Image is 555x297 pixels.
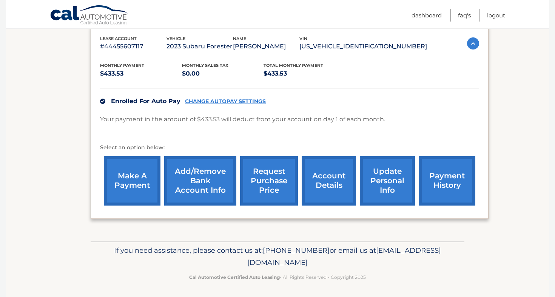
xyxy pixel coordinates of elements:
[111,97,180,105] span: Enrolled For Auto Pay
[263,246,330,255] span: [PHONE_NUMBER]
[96,273,459,281] p: - All Rights Reserved - Copyright 2025
[467,37,479,49] img: accordion-active.svg
[458,9,471,22] a: FAQ's
[96,244,459,269] p: If you need assistance, please contact us at: or email us at
[100,114,385,125] p: Your payment in the amount of $433.53 will deduct from your account on day 1 of each month.
[104,156,160,206] a: make a payment
[233,41,299,52] p: [PERSON_NAME]
[182,63,228,68] span: Monthly sales Tax
[487,9,505,22] a: Logout
[233,36,246,41] span: name
[100,68,182,79] p: $433.53
[166,36,185,41] span: vehicle
[100,99,105,104] img: check.svg
[419,156,475,206] a: payment history
[412,9,442,22] a: Dashboard
[100,63,144,68] span: Monthly Payment
[264,68,345,79] p: $433.53
[50,5,129,27] a: Cal Automotive
[164,156,236,206] a: Add/Remove bank account info
[189,274,280,280] strong: Cal Automotive Certified Auto Leasing
[100,41,166,52] p: #44455607117
[100,143,479,152] p: Select an option below:
[166,41,233,52] p: 2023 Subaru Forester
[360,156,415,206] a: update personal info
[299,41,427,52] p: [US_VEHICLE_IDENTIFICATION_NUMBER]
[302,156,356,206] a: account details
[240,156,298,206] a: request purchase price
[100,36,137,41] span: lease account
[185,98,266,105] a: CHANGE AUTOPAY SETTINGS
[182,68,264,79] p: $0.00
[299,36,307,41] span: vin
[264,63,323,68] span: Total Monthly Payment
